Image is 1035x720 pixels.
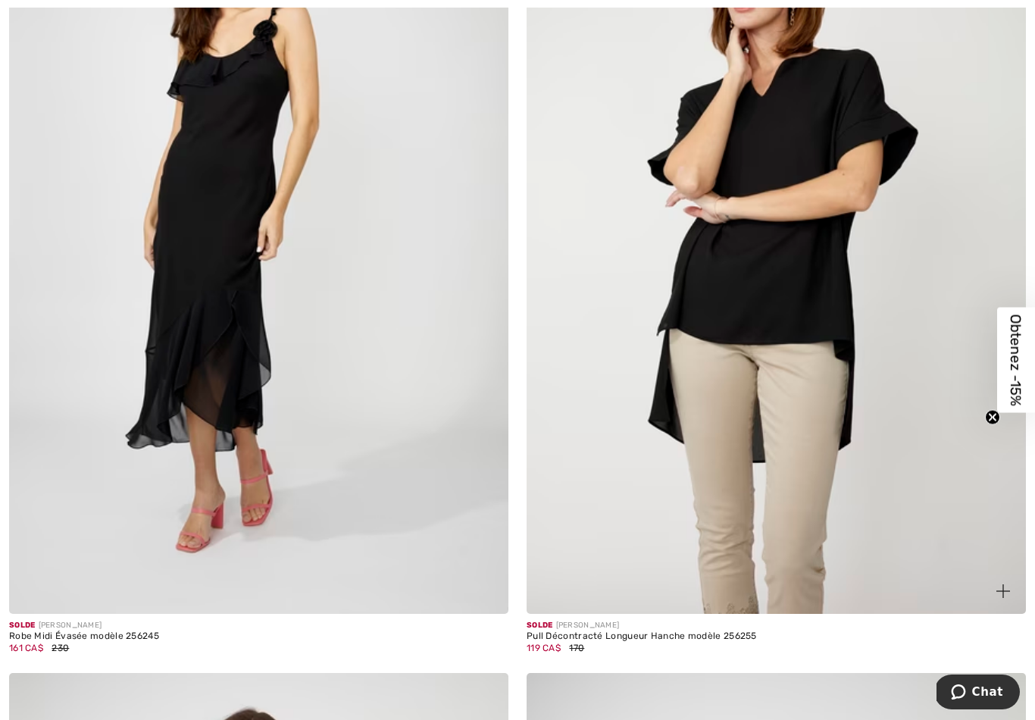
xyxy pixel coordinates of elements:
img: plus_v2.svg [996,584,1010,598]
span: Solde [527,621,553,630]
div: Robe Midi Évasée modèle 256245 [9,631,159,642]
span: 161 CA$ [9,643,43,653]
button: Close teaser [985,410,1000,425]
span: 119 CA$ [527,643,561,653]
div: [PERSON_NAME] [9,620,159,631]
span: Obtenez -15% [1008,315,1025,406]
span: Solde [9,621,36,630]
span: 170 [569,643,584,653]
iframe: Ouvre un widget dans lequel vous pouvez chatter avec l’un de nos agents [937,675,1020,712]
div: Pull Décontracté Longueur Hanche modèle 256255 [527,631,757,642]
div: [PERSON_NAME] [527,620,757,631]
div: Obtenez -15%Close teaser [997,308,1035,413]
span: 230 [52,643,69,653]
